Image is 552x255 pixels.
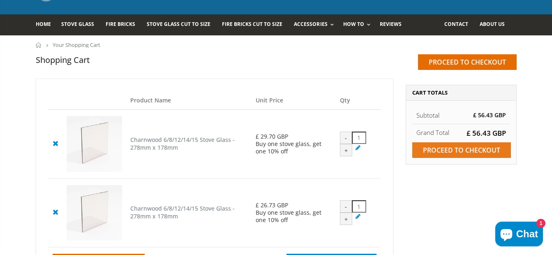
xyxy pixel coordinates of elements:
[340,213,352,225] div: +
[252,91,336,110] th: Unit Price
[256,140,332,155] div: Buy one stove glass, get one 10% off
[222,14,289,35] a: Fire Bricks Cut To Size
[106,14,141,35] a: Fire Bricks
[416,111,439,119] span: Subtotal
[36,42,42,48] a: Home
[256,209,332,224] div: Buy one stove glass, get one 10% off
[340,144,352,156] div: +
[412,89,448,96] span: Cart Totals
[36,14,57,35] a: Home
[53,41,100,49] span: Your Shopping Cart
[130,204,235,220] a: Charnwood 6/8/12/14/15 Stove Glass - 278mm x 178mm
[444,21,468,28] span: Contact
[380,14,408,35] a: Reviews
[340,200,352,213] div: -
[480,21,505,28] span: About us
[147,21,210,28] span: Stove Glass Cut To Size
[294,21,327,28] span: Accessories
[480,14,511,35] a: About us
[67,116,122,172] img: Charnwood 6/8/12/14/15 Stove Glass - 278mm x 178mm
[147,14,217,35] a: Stove Glass Cut To Size
[256,201,288,209] span: £ 26.73 GBP
[340,132,352,144] div: -
[294,14,337,35] a: Accessories
[416,128,449,137] strong: Grand Total
[467,128,506,138] span: £ 56.43 GBP
[493,222,545,248] inbox-online-store-chat: Shopify online store chat
[336,91,381,110] th: Qty
[444,14,474,35] a: Contact
[61,14,100,35] a: Stove Glass
[473,111,506,119] span: £ 56.43 GBP
[61,21,94,28] span: Stove Glass
[343,21,364,28] span: How To
[256,132,288,140] span: £ 29.70 GBP
[67,185,122,241] img: Charnwood 6/8/12/14/15 Stove Glass - 278mm x 178mm
[36,54,90,65] h1: Shopping Cart
[222,21,282,28] span: Fire Bricks Cut To Size
[130,136,235,151] a: Charnwood 6/8/12/14/15 Stove Glass - 278mm x 178mm
[343,14,374,35] a: How To
[36,21,51,28] span: Home
[380,21,402,28] span: Reviews
[412,142,511,158] input: Proceed to checkout
[418,54,517,70] input: Proceed to checkout
[126,91,252,110] th: Product Name
[106,21,135,28] span: Fire Bricks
